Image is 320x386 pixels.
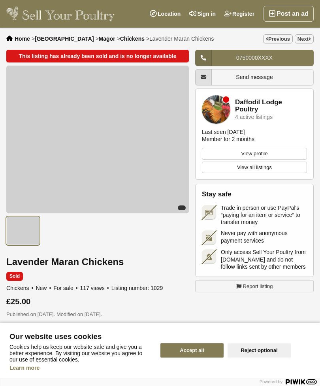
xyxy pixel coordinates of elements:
[195,280,314,293] a: Report listing
[6,6,115,22] img: Sell Your Poultry
[6,217,40,245] img: Lavender Maran Chickens - 1
[221,230,307,244] span: Never pay with anonymous payment services
[145,6,185,22] a: Location
[146,36,214,42] li: >
[202,148,307,160] a: View profile
[263,34,293,43] a: Previous
[235,99,307,113] a: Daffodil Lodge Poultry
[6,66,189,213] img: Lavender Maran Chickens - 1/1
[202,162,307,173] a: View all listings
[6,50,189,62] div: This listing has already been sold and is no longer available
[220,6,259,22] a: Register
[149,36,214,42] span: Lavender Maran Chickens
[6,285,34,291] span: Chickens
[160,343,224,358] button: Accept all
[202,190,307,198] h2: Stay safe
[120,36,145,42] a: Chickens
[9,344,151,363] p: Cookies help us keep our website safe and give you a better experience. By visiting our website y...
[6,257,189,267] h1: Lavender Maran Chickens
[221,249,307,270] span: Only access Sell Your Poultry from [DOMAIN_NAME] and do not follow links sent by other members
[202,136,254,143] div: Member for 2 months
[295,34,314,43] a: Next
[35,36,94,42] a: [GEOGRAPHIC_DATA]
[185,6,220,22] a: Sign in
[236,55,273,61] span: 0750000XXXX
[9,365,40,371] a: Learn more
[264,6,314,22] a: Post an ad
[236,74,273,80] span: Send message
[6,272,23,281] span: Sold
[228,343,291,358] button: Reject optional
[243,282,273,290] span: Report listing
[36,285,52,291] span: New
[117,36,145,42] li: >
[111,285,163,291] span: Listing number: 1029
[6,311,189,318] p: Published on [DATE]. Modified on [DATE].
[53,285,78,291] span: For sale
[195,69,314,85] a: Send message
[195,50,314,66] a: 0750000XXXX
[221,204,307,226] span: Trade in person or use PayPal's “paying for an item or service” to transfer money
[223,96,229,103] div: Member is offline
[202,95,230,124] img: Daffodil Lodge Poultry
[6,297,189,306] div: £25.00
[80,285,110,291] span: 117 views
[260,379,282,384] span: Powered by
[202,128,245,136] div: Last seen [DATE]
[99,36,115,42] a: Magor
[32,36,94,42] li: >
[15,36,30,42] a: Home
[235,114,273,120] div: 4 active listings
[95,36,115,42] li: >
[9,333,151,341] span: Our website uses cookies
